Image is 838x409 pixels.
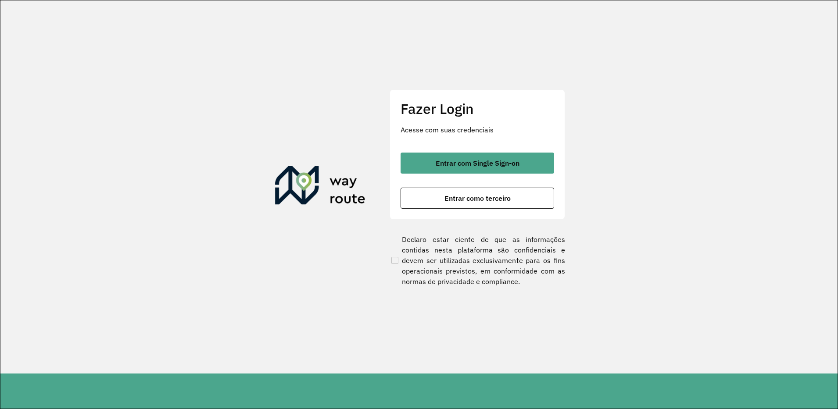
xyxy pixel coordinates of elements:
span: Entrar com Single Sign-on [436,160,519,167]
label: Declaro estar ciente de que as informações contidas nesta plataforma são confidenciais e devem se... [390,234,565,287]
p: Acesse com suas credenciais [401,124,554,135]
img: Roteirizador AmbevTech [275,166,365,208]
button: button [401,153,554,174]
span: Entrar como terceiro [444,195,511,202]
button: button [401,188,554,209]
h2: Fazer Login [401,100,554,117]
